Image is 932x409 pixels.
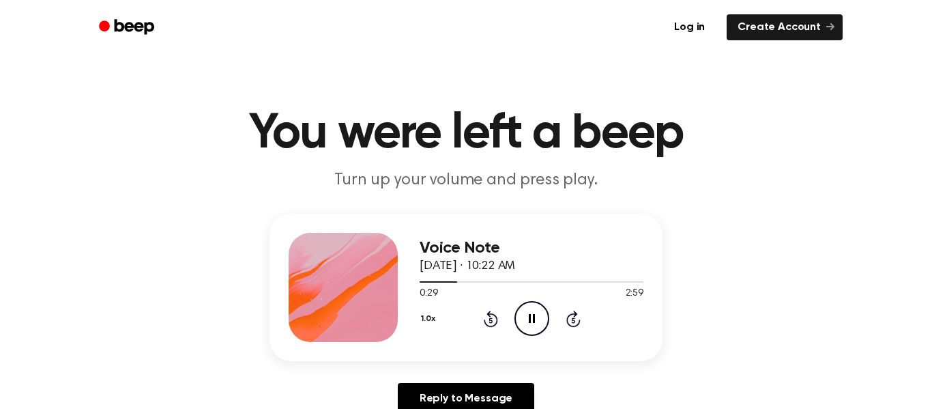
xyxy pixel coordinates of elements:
p: Turn up your volume and press play. [204,169,728,192]
h1: You were left a beep [117,109,815,158]
a: Beep [89,14,166,41]
a: Log in [660,12,718,43]
span: 0:29 [420,287,437,301]
span: 2:59 [626,287,643,301]
h3: Voice Note [420,239,643,257]
span: [DATE] · 10:22 AM [420,260,515,272]
button: 1.0x [420,307,440,330]
a: Create Account [727,14,843,40]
